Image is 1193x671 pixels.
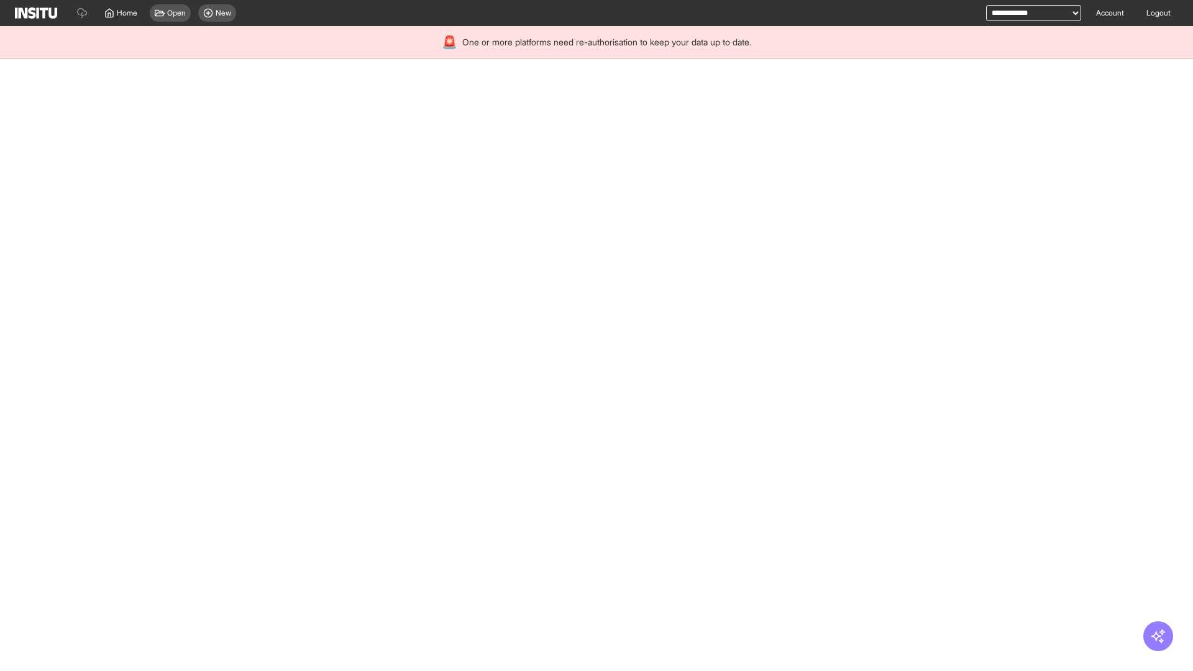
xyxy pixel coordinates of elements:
[216,8,231,18] span: New
[167,8,186,18] span: Open
[15,7,57,19] img: Logo
[462,36,751,48] span: One or more platforms need re-authorisation to keep your data up to date.
[442,34,457,51] div: 🚨
[117,8,137,18] span: Home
